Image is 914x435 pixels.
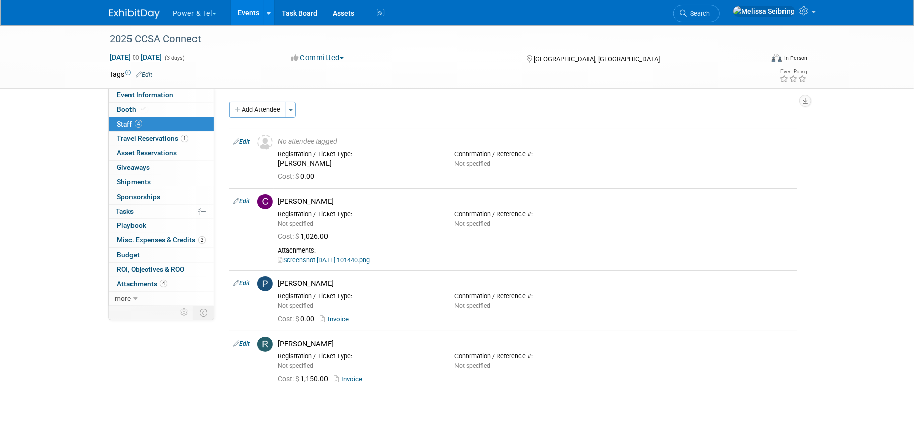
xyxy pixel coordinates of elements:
div: [PERSON_NAME] [278,159,439,168]
a: ROI, Objectives & ROO [109,263,214,277]
div: Confirmation / Reference #: [454,210,616,218]
span: 0.00 [278,315,318,323]
a: Invoice [334,375,366,383]
span: ROI, Objectives & ROO [117,265,184,273]
span: 2 [198,236,206,244]
div: Event Format [703,52,807,68]
div: Event Rating [779,69,807,74]
span: Search [687,10,710,17]
a: Edit [136,71,152,78]
a: Tasks [109,205,214,219]
button: Committed [288,53,348,64]
div: Registration / Ticket Type: [278,150,439,158]
span: 1,026.00 [278,232,332,240]
span: to [131,53,141,61]
span: Not specified [454,220,490,227]
span: Not specified [454,160,490,167]
span: Not specified [278,302,313,309]
a: Misc. Expenses & Credits2 [109,233,214,247]
div: No attendee tagged [278,137,793,146]
span: Attachments [117,280,167,288]
a: Sponsorships [109,190,214,204]
span: Event Information [117,91,173,99]
a: Screenshot [DATE] 101440.png [278,256,370,264]
a: Playbook [109,219,214,233]
a: Search [673,5,720,22]
span: (3 days) [164,55,185,61]
span: 1,150.00 [278,375,332,383]
button: Add Attendee [229,102,286,118]
img: Melissa Seibring [733,6,795,17]
span: 0.00 [278,172,318,180]
img: R.jpg [257,337,273,352]
td: Toggle Event Tabs [193,306,214,319]
a: Budget [109,248,214,262]
span: Not specified [278,362,313,369]
div: Confirmation / Reference #: [454,352,616,360]
span: Budget [117,251,140,259]
div: Registration / Ticket Type: [278,352,439,360]
div: [PERSON_NAME] [278,279,793,288]
a: more [109,292,214,306]
a: Invoice [320,315,353,323]
span: Cost: $ [278,232,300,240]
span: 4 [135,120,142,128]
span: 4 [160,280,167,287]
img: C.jpg [257,194,273,209]
span: Cost: $ [278,315,300,323]
div: Attachments: [278,246,793,255]
span: Sponsorships [117,193,160,201]
span: Tasks [116,207,134,215]
span: Staff [117,120,142,128]
div: [PERSON_NAME] [278,339,793,349]
span: Misc. Expenses & Credits [117,236,206,244]
span: more [115,294,131,302]
div: [PERSON_NAME] [278,197,793,206]
img: ExhibitDay [109,9,160,19]
a: Staff4 [109,117,214,132]
a: Booth [109,103,214,117]
a: Edit [233,340,250,347]
span: Cost: $ [278,172,300,180]
span: Booth [117,105,148,113]
td: Personalize Event Tab Strip [176,306,193,319]
a: Shipments [109,175,214,190]
a: Event Information [109,88,214,102]
span: Cost: $ [278,375,300,383]
div: Confirmation / Reference #: [454,292,616,300]
a: Asset Reservations [109,146,214,160]
span: Travel Reservations [117,134,188,142]
span: Not specified [278,220,313,227]
span: 1 [181,135,188,142]
img: Format-Inperson.png [772,54,782,62]
a: Giveaways [109,161,214,175]
span: [DATE] [DATE] [109,53,162,62]
span: Not specified [454,362,490,369]
span: Not specified [454,302,490,309]
div: 2025 CCSA Connect [106,30,748,48]
img: Unassigned-User-Icon.png [257,135,273,150]
span: Playbook [117,221,146,229]
div: Confirmation / Reference #: [454,150,616,158]
a: Travel Reservations1 [109,132,214,146]
div: Registration / Ticket Type: [278,210,439,218]
span: Asset Reservations [117,149,177,157]
td: Tags [109,69,152,79]
a: Edit [233,280,250,287]
div: Registration / Ticket Type: [278,292,439,300]
span: [GEOGRAPHIC_DATA], [GEOGRAPHIC_DATA] [534,55,660,63]
a: Attachments4 [109,277,214,291]
a: Edit [233,198,250,205]
i: Booth reservation complete [141,106,146,112]
div: In-Person [784,54,807,62]
span: Giveaways [117,163,150,171]
img: P.jpg [257,276,273,291]
a: Edit [233,138,250,145]
span: Shipments [117,178,151,186]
